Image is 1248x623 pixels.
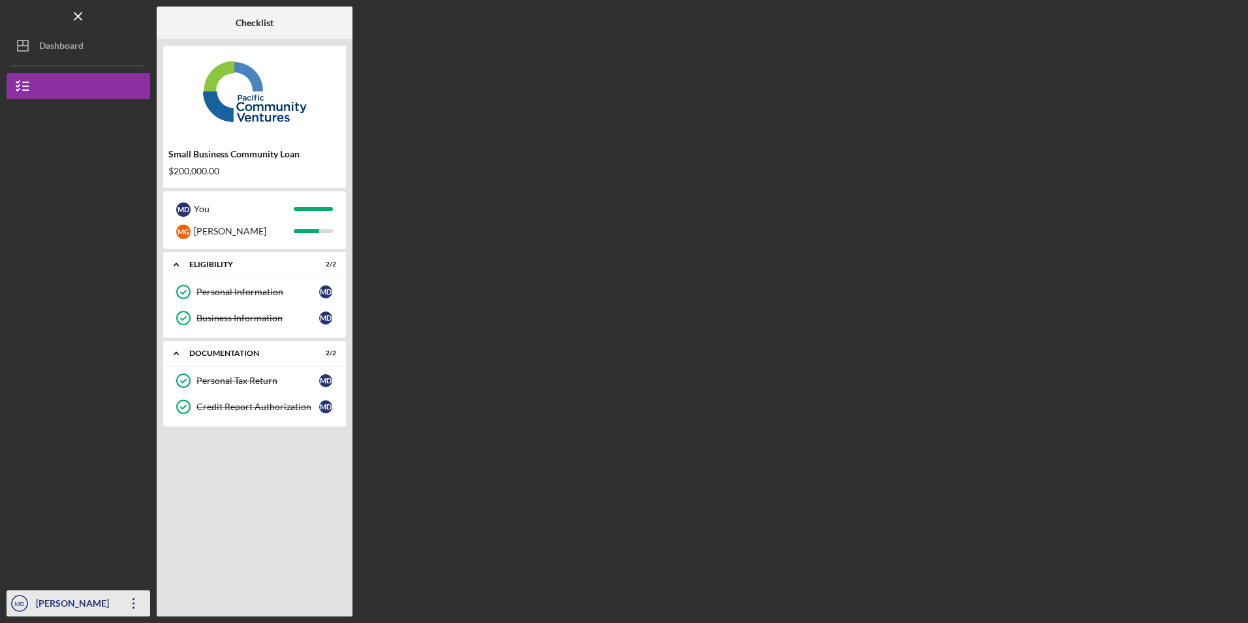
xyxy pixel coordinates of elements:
a: Personal Tax ReturnMD [170,368,339,394]
div: Eligibility [189,261,304,268]
div: [PERSON_NAME] [33,590,117,620]
div: You [194,198,294,220]
div: Credit Report Authorization [196,402,319,412]
div: 2 / 2 [313,261,336,268]
text: MD [15,600,25,607]
div: 2 / 2 [313,349,336,357]
b: Checklist [236,18,273,28]
div: M D [319,374,332,387]
div: M G [176,225,191,239]
a: Business InformationMD [170,305,339,331]
div: $200,000.00 [168,166,341,176]
div: Personal Tax Return [196,375,319,386]
div: Business Information [196,313,319,323]
div: Dashboard [39,33,84,62]
img: Product logo [163,52,346,131]
button: MD[PERSON_NAME] [7,590,150,616]
button: Dashboard [7,33,150,59]
div: M D [319,285,332,298]
div: M D [319,400,332,413]
div: Personal Information [196,287,319,297]
div: Small Business Community Loan [168,149,341,159]
a: Personal InformationMD [170,279,339,305]
div: M D [176,202,191,217]
a: Credit Report AuthorizationMD [170,394,339,420]
div: Documentation [189,349,304,357]
div: M D [319,311,332,325]
div: [PERSON_NAME] [194,220,294,242]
